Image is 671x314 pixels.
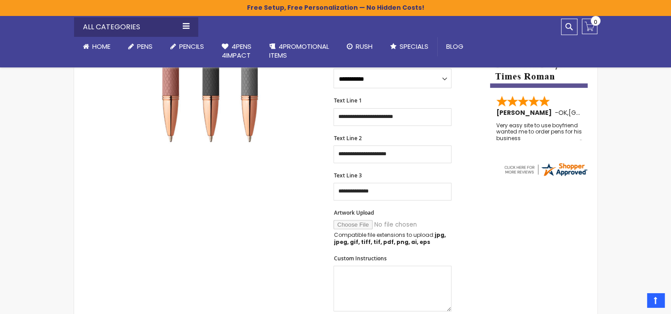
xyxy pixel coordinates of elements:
[334,97,361,104] span: Text Line 1
[213,37,260,66] a: 4Pens4impact
[598,290,671,314] iframe: Google Customer Reviews
[161,37,213,56] a: Pencils
[334,231,445,246] strong: jpg, jpeg, gif, tiff, tif, pdf, png, ai, eps
[446,42,463,51] span: Blog
[503,161,588,177] img: 4pens.com widget logo
[119,37,161,56] a: Pens
[496,108,555,117] span: [PERSON_NAME]
[260,37,338,66] a: 4PROMOTIONALITEMS
[334,172,361,179] span: Text Line 3
[92,42,110,51] span: Home
[74,37,119,56] a: Home
[555,108,634,117] span: - ,
[558,108,567,117] span: OK
[356,42,373,51] span: Rush
[503,172,588,179] a: 4pens.com certificate URL
[338,37,381,56] a: Rush
[400,42,428,51] span: Specials
[496,122,582,141] div: Very easy site to use boyfriend wanted me to order pens for his business
[437,37,472,56] a: Blog
[582,19,597,34] a: 0
[74,17,198,37] div: All Categories
[569,108,634,117] span: [GEOGRAPHIC_DATA]
[334,232,451,246] p: Compatible file extensions to upload:
[137,42,153,51] span: Pens
[179,42,204,51] span: Pencils
[334,134,361,142] span: Text Line 2
[269,42,329,60] span: 4PROMOTIONAL ITEMS
[334,209,373,216] span: Artwork Upload
[594,18,597,26] span: 0
[222,42,251,60] span: 4Pens 4impact
[381,37,437,56] a: Specials
[334,255,386,262] span: Custom Instructions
